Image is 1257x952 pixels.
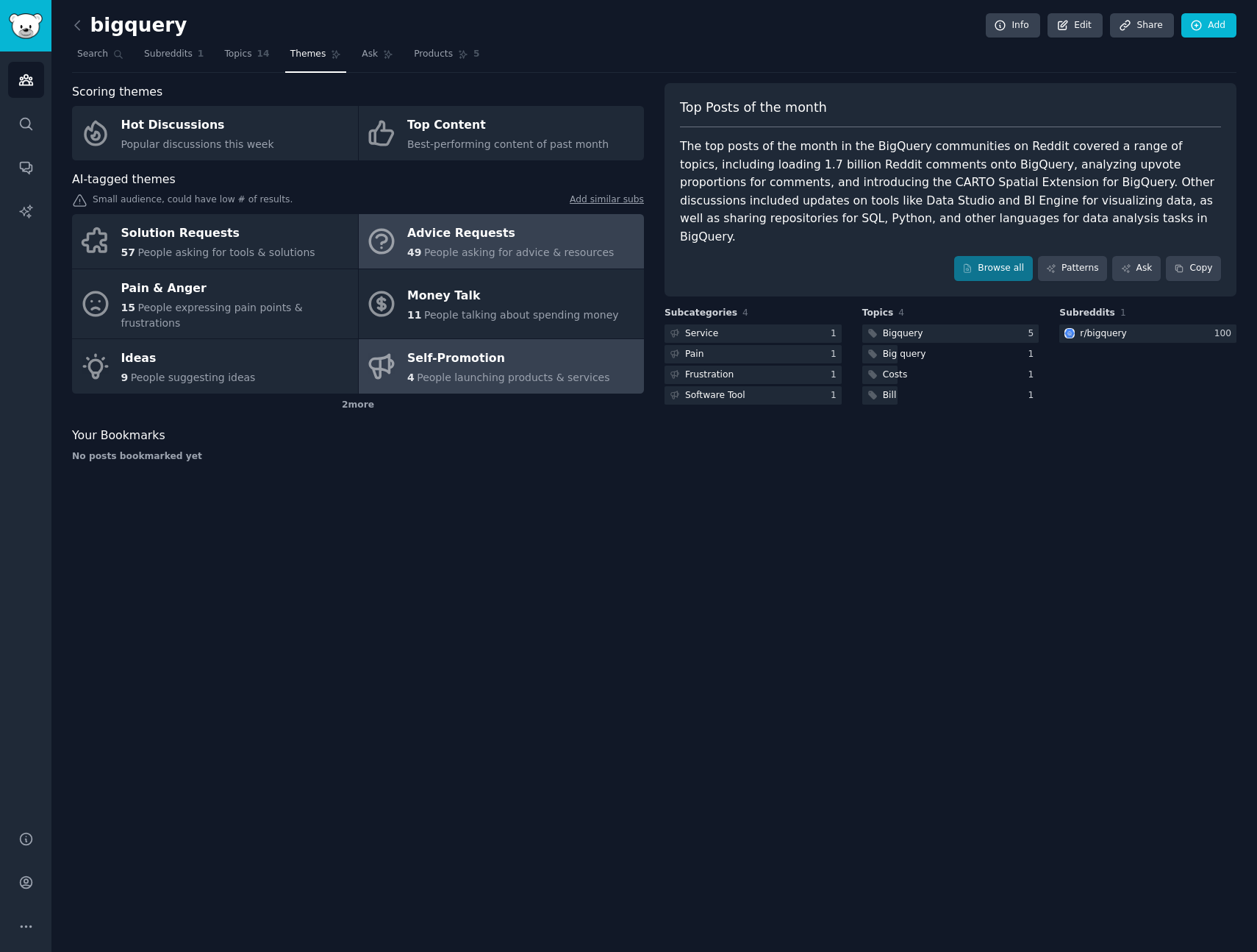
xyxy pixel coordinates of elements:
[685,327,718,341] div: Service
[198,48,204,61] span: 1
[72,450,644,463] div: No posts bookmarked yet
[121,114,274,138] div: Hot Discussions
[831,369,842,382] div: 1
[883,348,926,361] div: Big query
[862,366,1039,384] a: Costs1
[72,339,358,394] a: Ideas9People suggesting ideas
[1112,256,1161,281] a: Ask
[407,372,415,383] span: 4
[359,269,645,339] a: Money Talk11People talking about spending money
[424,309,619,321] span: People talking about spending money
[219,43,274,73] a: Topics14
[72,83,162,102] span: Scoring themes
[72,427,165,445] span: Your Bookmarks
[862,307,894,320] span: Topics
[954,256,1033,281] a: Browse all
[121,302,135,313] span: 15
[121,222,315,246] div: Solution Requests
[407,222,614,246] div: Advice Requests
[359,106,645,160] a: Top ContentBest-performing content of past month
[1214,327,1236,341] div: 100
[72,214,358,269] a: Solution Requests57People asking for tools & solutions
[898,308,904,318] span: 4
[131,372,256,383] span: People suggesting ideas
[665,386,842,405] a: Software Tool1
[1028,369,1039,382] div: 1
[139,43,209,73] a: Subreddits1
[665,324,842,343] a: Service1
[359,214,645,269] a: Advice Requests49People asking for advice & resources
[1181,13,1236,38] a: Add
[831,327,842,341] div: 1
[665,307,737,320] span: Subcategories
[883,327,923,341] div: Bigquery
[407,347,610,371] div: Self-Promotion
[121,277,351,300] div: Pain & Anger
[417,372,609,383] span: People launching products & services
[1059,324,1236,343] a: bigqueryr/bigquery100
[407,138,609,150] span: Best-performing content of past month
[357,43,398,73] a: Ask
[1120,308,1126,318] span: 1
[9,13,43,39] img: GummySearch logo
[257,48,270,61] span: 14
[831,389,842,402] div: 1
[72,193,644,209] div: Small audience, could have low # of results.
[72,14,187,38] h2: bigquery
[407,309,421,321] span: 11
[290,48,326,61] span: Themes
[1166,256,1221,281] button: Copy
[685,389,745,402] div: Software Tool
[1028,389,1039,402] div: 1
[72,43,129,73] a: Search
[680,99,827,117] span: Top Posts of the month
[144,48,193,61] span: Subreddits
[72,269,358,339] a: Pain & Anger15People expressing pain points & frustrations
[831,348,842,361] div: 1
[1028,348,1039,361] div: 1
[570,193,644,209] a: Add similar subs
[362,48,378,61] span: Ask
[680,138,1221,246] div: The top posts of the month in the BigQuery communities on Reddit covered a range of topics, inclu...
[685,348,704,361] div: Pain
[285,43,347,73] a: Themes
[224,48,251,61] span: Topics
[685,369,734,382] div: Frustration
[1028,327,1039,341] div: 5
[742,308,748,318] span: 4
[424,246,614,258] span: People asking for advice & resources
[1038,256,1107,281] a: Patterns
[121,372,129,383] span: 9
[1059,307,1115,320] span: Subreddits
[121,246,135,258] span: 57
[407,114,609,138] div: Top Content
[72,171,176,189] span: AI-tagged themes
[883,369,908,382] div: Costs
[862,386,1039,405] a: Bill1
[137,246,315,258] span: People asking for tools & solutions
[414,48,453,61] span: Products
[1110,13,1173,38] a: Share
[883,389,897,402] div: Bill
[72,394,644,417] div: 2 more
[1047,13,1103,38] a: Edit
[121,138,274,150] span: Popular discussions this week
[407,285,619,308] div: Money Talk
[665,366,842,384] a: Frustration1
[986,13,1040,38] a: Info
[72,106,358,160] a: Hot DiscussionsPopular discussions this week
[473,48,480,61] span: 5
[121,347,256,371] div: Ideas
[1064,328,1075,338] img: bigquery
[665,345,842,363] a: Pain1
[409,43,484,73] a: Products5
[862,324,1039,343] a: Bigquery5
[1080,327,1127,341] div: r/ bigquery
[407,246,421,258] span: 49
[77,48,108,61] span: Search
[862,345,1039,363] a: Big query1
[359,339,645,394] a: Self-Promotion4People launching products & services
[121,302,303,329] span: People expressing pain points & frustrations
